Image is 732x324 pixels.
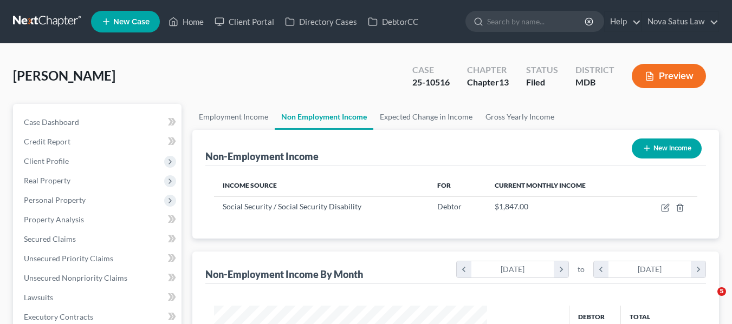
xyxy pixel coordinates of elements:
a: Credit Report [15,132,182,151]
a: Nova Satus Law [642,12,718,31]
a: Unsecured Priority Claims [15,249,182,268]
a: Expected Change in Income [373,104,479,130]
span: to [578,264,585,275]
a: Non Employment Income [275,104,373,130]
a: Client Portal [209,12,280,31]
div: 25-10516 [412,76,450,89]
span: Income Source [223,181,277,189]
a: Secured Claims [15,229,182,249]
span: Credit Report [24,137,70,146]
div: District [575,64,614,76]
div: Non-Employment Income By Month [205,268,363,281]
div: Filed [526,76,558,89]
a: Unsecured Nonpriority Claims [15,268,182,288]
div: Chapter [467,64,509,76]
span: Client Profile [24,156,69,166]
i: chevron_right [691,261,705,277]
span: Personal Property [24,195,86,204]
a: Employment Income [192,104,275,130]
div: Chapter [467,76,509,89]
a: Property Analysis [15,210,182,229]
a: Home [163,12,209,31]
div: [DATE] [608,261,691,277]
i: chevron_right [554,261,568,277]
span: Secured Claims [24,234,76,243]
span: Unsecured Nonpriority Claims [24,273,127,282]
div: Non-Employment Income [205,150,319,163]
a: Lawsuits [15,288,182,307]
span: [PERSON_NAME] [13,68,115,83]
div: [DATE] [471,261,554,277]
input: Search by name... [487,11,586,31]
i: chevron_left [457,261,471,277]
a: Help [605,12,641,31]
span: Executory Contracts [24,312,93,321]
span: Case Dashboard [24,117,79,127]
span: Unsecured Priority Claims [24,254,113,263]
span: New Case [113,18,150,26]
span: Debtor [437,202,462,211]
span: Lawsuits [24,293,53,302]
iframe: Intercom live chat [695,287,721,313]
a: Gross Yearly Income [479,104,561,130]
div: Status [526,64,558,76]
span: Current Monthly Income [495,181,586,189]
a: Case Dashboard [15,113,182,132]
span: 5 [717,287,726,296]
button: Preview [632,64,706,88]
button: New Income [632,138,702,158]
a: Directory Cases [280,12,362,31]
span: Real Property [24,176,70,185]
span: Social Security / Social Security Disability [223,202,361,211]
span: 13 [499,77,509,87]
div: Case [412,64,450,76]
a: DebtorCC [362,12,424,31]
i: chevron_left [594,261,608,277]
div: MDB [575,76,614,89]
span: $1,847.00 [495,202,528,211]
span: For [437,181,451,189]
span: Property Analysis [24,215,84,224]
